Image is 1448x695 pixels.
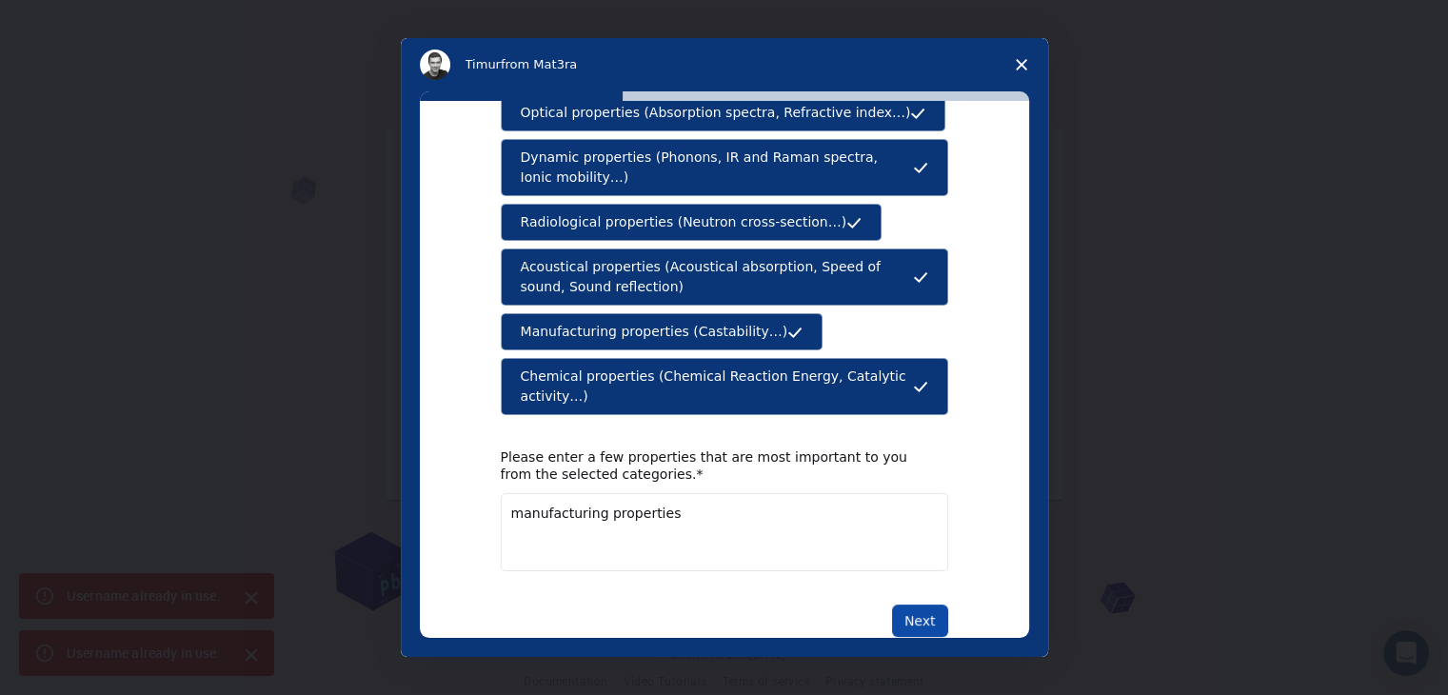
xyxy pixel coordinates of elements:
[995,38,1048,91] span: Close survey
[501,313,823,350] button: Manufacturing properties (Castability…)
[466,57,501,71] span: Timur
[38,13,106,30] span: Soporte
[420,50,450,80] img: Profile image for Timur
[501,204,883,241] button: Radiological properties (Neutron cross-section…)
[521,212,847,232] span: Radiological properties (Neutron cross-section…)
[521,148,913,188] span: Dynamic properties (Phonons, IR and Raman spectra, Ionic mobility…)
[501,94,946,131] button: Optical properties (Absorption spectra, Refractive index…)
[501,139,948,196] button: Dynamic properties (Phonons, IR and Raman spectra, Ionic mobility…)
[501,358,948,415] button: Chemical properties (Chemical Reaction Energy, Catalytic activity…)
[501,493,948,571] textarea: Enter text...
[521,257,913,297] span: Acoustical properties (Acoustical absorption, Speed of sound, Sound reflection)
[521,103,911,123] span: Optical properties (Absorption spectra, Refractive index…)
[501,248,948,306] button: Acoustical properties (Acoustical absorption, Speed of sound, Sound reflection)
[501,448,920,483] div: Please enter a few properties that are most important to you from the selected categories.
[501,57,577,71] span: from Mat3ra
[892,605,948,637] button: Next
[521,322,788,342] span: Manufacturing properties (Castability…)
[521,367,913,407] span: Chemical properties (Chemical Reaction Energy, Catalytic activity…)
